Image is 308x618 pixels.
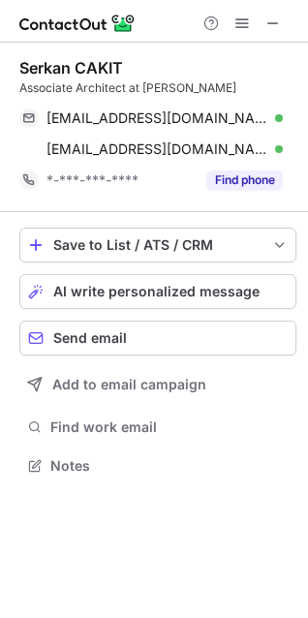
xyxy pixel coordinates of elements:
span: [EMAIL_ADDRESS][DOMAIN_NAME] [46,140,268,158]
button: Add to email campaign [19,367,296,402]
span: [EMAIL_ADDRESS][DOMAIN_NAME] [46,109,268,127]
span: Notes [50,457,289,475]
div: Save to List / ATS / CRM [53,237,262,253]
button: Reveal Button [206,170,283,190]
button: Notes [19,452,296,479]
div: Serkan CAKIT [19,58,123,77]
button: save-profile-one-click [19,228,296,263]
button: Find work email [19,414,296,441]
span: Send email [53,330,127,346]
button: Send email [19,321,296,355]
span: Find work email [50,418,289,436]
button: AI write personalized message [19,274,296,309]
span: Add to email campaign [52,377,206,392]
img: ContactOut v5.3.10 [19,12,136,35]
div: Associate Architect at [PERSON_NAME] [19,79,296,97]
span: AI write personalized message [53,284,260,299]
